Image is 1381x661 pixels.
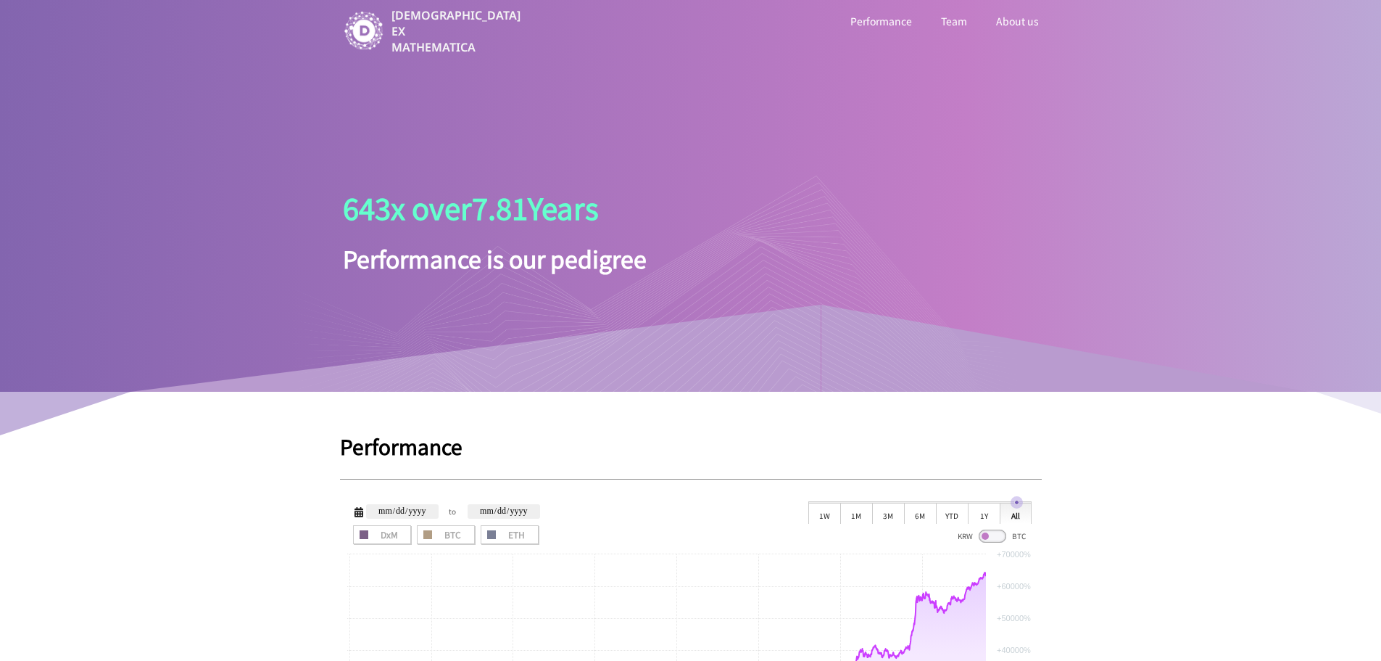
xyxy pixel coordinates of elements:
a: Performance [847,12,915,30]
img: image [343,10,385,52]
span: BTC [1012,530,1026,541]
span: KRW [958,530,973,541]
div: All [1000,502,1032,524]
div: 3M [872,502,904,524]
h1: Performance [340,435,1042,457]
div: 1M [840,502,872,524]
a: About us [993,12,1042,30]
div: 1Y [968,502,1000,524]
span: DxM [358,530,406,539]
div: 6M [904,502,936,524]
p: [DEMOGRAPHIC_DATA] EX MATHEMATICA [391,7,523,55]
text: +60000% [997,582,1031,591]
span: to [449,504,457,519]
div: YTD [936,502,968,524]
span: ETH [486,530,534,539]
text: +70000% [997,550,1031,559]
span: BTC [422,530,470,539]
text: +50000% [997,614,1031,623]
a: Team [938,12,970,30]
text: +40000% [997,646,1031,654]
div: 1W [808,502,840,524]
